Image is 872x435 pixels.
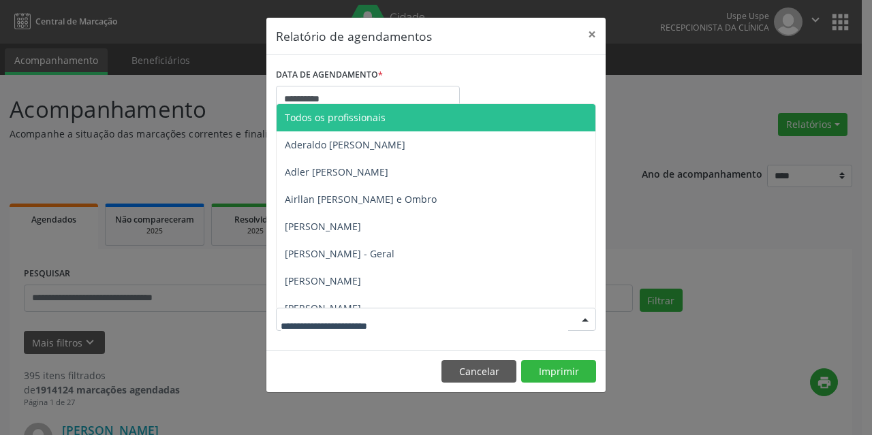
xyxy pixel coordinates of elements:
button: Imprimir [521,360,596,383]
button: Cancelar [441,360,516,383]
span: [PERSON_NAME] [285,302,361,315]
h5: Relatório de agendamentos [276,27,432,45]
span: [PERSON_NAME] [285,220,361,233]
button: Close [578,18,606,51]
span: Aderaldo [PERSON_NAME] [285,138,405,151]
span: Airllan [PERSON_NAME] e Ombro [285,193,437,206]
span: Adler [PERSON_NAME] [285,165,388,178]
span: [PERSON_NAME] [285,274,361,287]
label: DATA DE AGENDAMENTO [276,65,383,86]
span: Todos os profissionais [285,111,386,124]
span: [PERSON_NAME] - Geral [285,247,394,260]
